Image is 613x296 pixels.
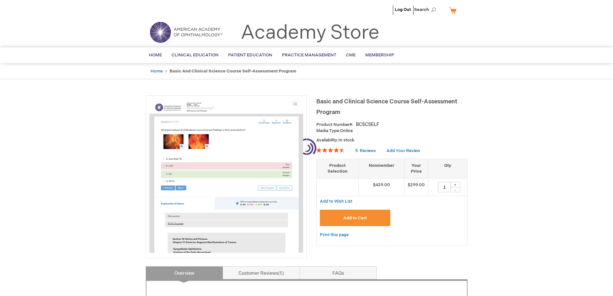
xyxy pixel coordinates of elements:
span: Add to Cart [343,215,367,221]
th: Your Price [404,159,428,178]
a: Log Out [395,7,411,12]
div: - [450,187,460,192]
p: Online [316,128,468,134]
a: Print this page [320,231,348,239]
div: BCSCSELF [356,121,379,128]
a: Home [151,69,163,74]
a: Overview [146,266,223,279]
span: Basic and Clinical Science Course Self-Assessment Program [316,98,457,116]
span: CME [346,53,356,58]
th: Nonmember [358,159,404,178]
td: $299.00 [404,178,428,196]
a: FAQs [300,266,377,279]
a: Add to Wish List [320,198,352,204]
p: Availability: [316,137,468,143]
span: In stock [339,138,354,143]
th: Product Selection [317,159,359,178]
span: 5 [355,148,358,153]
span: 5 [278,271,284,276]
input: Qty [438,182,451,192]
button: Add to Cart [320,210,391,226]
strong: Basic and Clinical Science Course Self-Assessment Program [170,69,296,74]
span: Search [414,3,439,16]
a: 5 Reviews [355,148,377,153]
span: Patient Education [228,53,272,58]
a: Academy Store [241,21,379,44]
a: Add Your Review [386,148,420,153]
span: Practice Management [282,53,336,58]
span: Reviews [360,148,376,153]
td: $429.00 [358,178,404,196]
span: Home [149,53,162,58]
th: Qty [428,159,467,178]
strong: Product Number [316,122,353,127]
img: Basic and Clinical Science Course Self-Assessment Program [149,99,303,253]
div: 92% [316,148,345,153]
span: Membership [365,53,394,58]
a: Customer Reviews5 [223,266,300,279]
div: + [450,182,460,187]
strong: Media Type: [316,128,340,133]
span: Add to Wish List [320,199,352,204]
span: Clinical Education [172,53,218,58]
